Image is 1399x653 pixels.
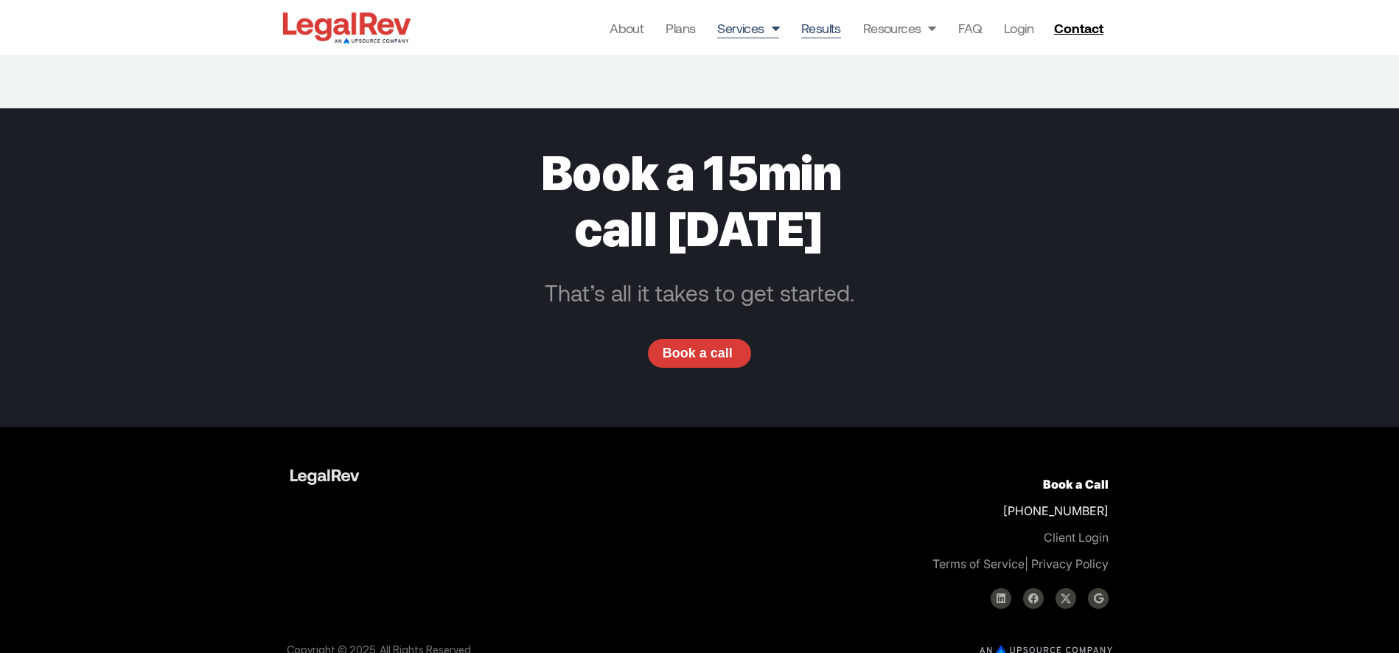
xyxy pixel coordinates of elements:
a: About [610,18,643,38]
a: Client Login [1044,530,1109,545]
span: Book a call [663,346,733,360]
a: Contact [1048,16,1113,40]
a: Login [1004,18,1033,38]
a: Services [717,18,779,38]
nav: Menu [610,18,1033,38]
h2: Book a 15min call [DATE] [511,145,888,257]
a: Book a Call [1043,477,1109,492]
a: Terms of Service [932,556,1025,571]
a: Resources [863,18,936,38]
span: Contact [1054,21,1103,35]
a: FAQ [958,18,982,38]
p: [PHONE_NUMBER] [718,471,1109,577]
p: That’s all it takes to get started. [279,279,1120,306]
a: Results [801,18,841,38]
a: Privacy Policy [1031,556,1109,571]
span: | [932,556,1028,571]
a: Book a call [648,339,751,369]
a: Plans [666,18,695,38]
